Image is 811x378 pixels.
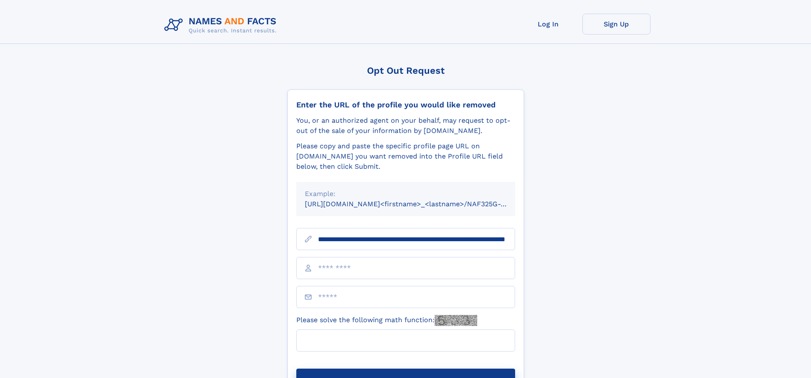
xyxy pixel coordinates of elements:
[287,65,524,76] div: Opt Out Request
[514,14,582,35] a: Log In
[296,100,515,110] div: Enter the URL of the profile you would like removed
[582,14,651,35] a: Sign Up
[305,200,531,208] small: [URL][DOMAIN_NAME]<firstname>_<lastname>/NAF325G-xxxxxxxx
[296,115,515,136] div: You, or an authorized agent on your behalf, may request to opt-out of the sale of your informatio...
[161,14,284,37] img: Logo Names and Facts
[296,315,477,326] label: Please solve the following math function:
[305,189,507,199] div: Example:
[296,141,515,172] div: Please copy and paste the specific profile page URL on [DOMAIN_NAME] you want removed into the Pr...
